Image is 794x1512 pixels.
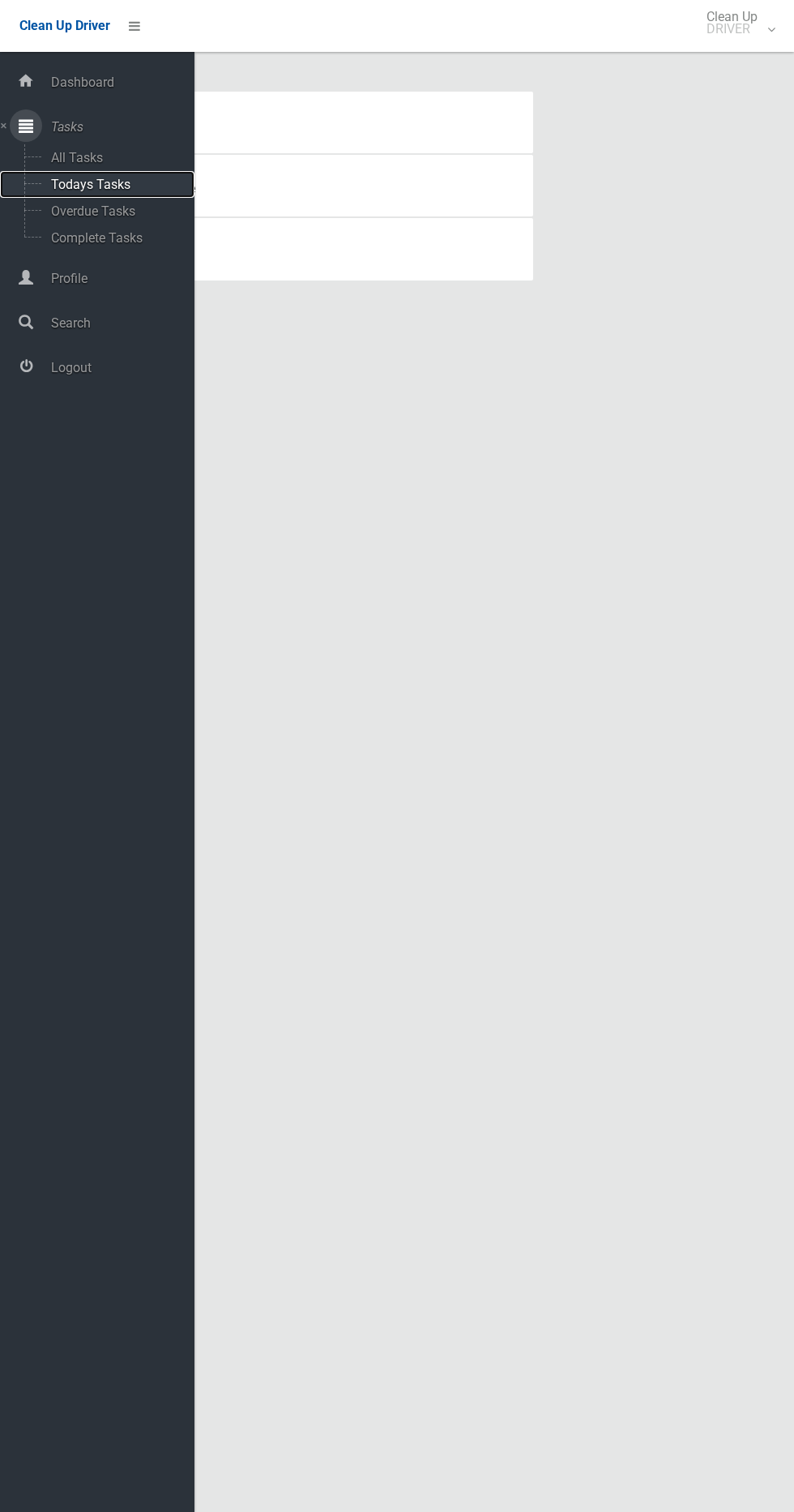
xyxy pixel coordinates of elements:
span: Clean Up [698,11,774,35]
a: Clean Up Driver [19,14,110,38]
span: Complete Tasks [46,230,181,246]
span: Todays Tasks [46,177,181,192]
span: Profile [46,271,194,286]
span: Dashboard [46,75,194,90]
span: Overdue Tasks [46,203,181,219]
span: Tasks [46,119,194,135]
small: DRIVER [706,23,758,35]
span: Logout [46,360,194,375]
span: Search [46,315,194,331]
span: All Tasks [46,150,181,165]
span: Clean Up Driver [19,18,110,33]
